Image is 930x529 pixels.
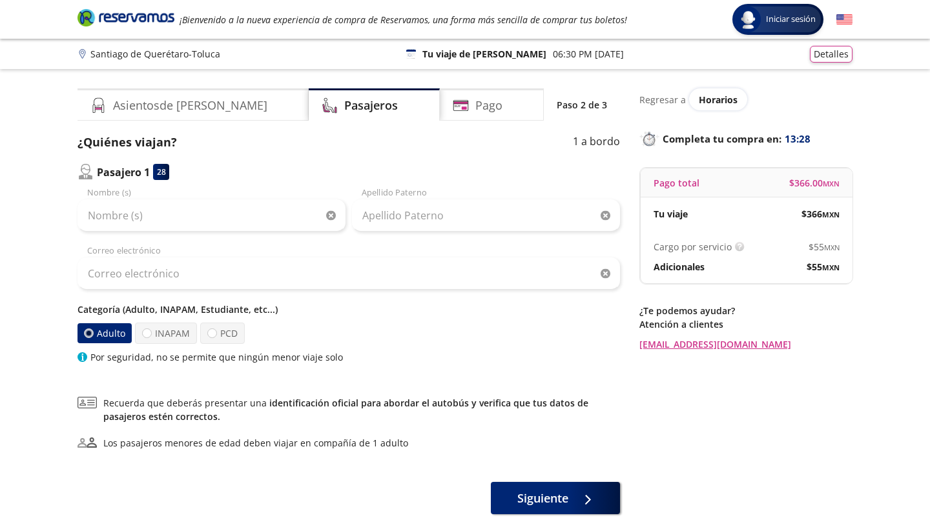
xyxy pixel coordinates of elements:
[475,97,502,114] h4: Pago
[344,97,398,114] h4: Pasajeros
[153,164,169,180] div: 28
[553,47,624,61] p: 06:30 PM [DATE]
[822,263,840,272] small: MXN
[836,12,852,28] button: English
[90,350,343,364] p: Por seguridad, no se permite que ningún menor viaje solo
[573,134,620,151] p: 1 a bordo
[200,323,245,344] label: PCD
[180,14,627,26] em: ¡Bienvenido a la nueva experiencia de compra de Reservamos, una forma más sencilla de comprar tus...
[103,396,620,423] span: Recuerda que deberás presentar una
[654,260,705,274] p: Adicionales
[90,47,220,61] p: Santiago de Querétaro - Toluca
[809,240,840,254] span: $ 55
[785,132,811,146] span: 13:28
[823,179,840,188] small: MXN
[77,257,620,290] input: Correo electrónico
[135,323,197,344] label: INAPAM
[517,490,568,507] span: Siguiente
[824,243,840,252] small: MXN
[639,88,852,110] div: Regresar a ver horarios
[639,93,686,106] p: Regresar a
[77,134,177,151] p: ¿Quiénes viajan?
[789,176,840,190] span: $ 366.00
[639,317,852,331] p: Atención a clientes
[557,98,607,112] p: Paso 2 de 3
[822,210,840,219] small: MXN
[639,130,852,148] p: Completa tu compra en :
[654,176,699,190] p: Pago total
[97,165,150,180] p: Pasajero 1
[77,323,132,343] label: Adulto
[77,199,346,232] input: Nombre (s)
[491,482,620,514] button: Siguiente
[654,240,732,254] p: Cargo por servicio
[639,304,852,317] p: ¿Te podemos ayudar?
[77,303,620,316] p: Categoría (Adulto, INAPAM, Estudiante, etc...)
[103,436,408,450] div: Los pasajeros menores de edad deben viajar en compañía de 1 adulto
[807,260,840,274] span: $ 55
[654,207,688,221] p: Tu viaje
[113,97,267,114] h4: Asientos de [PERSON_NAME]
[810,46,852,63] button: Detalles
[699,94,738,106] span: Horarios
[639,337,852,351] a: [EMAIL_ADDRESS][DOMAIN_NAME]
[77,8,174,31] a: Brand Logo
[77,8,174,27] i: Brand Logo
[103,397,588,423] a: identificación oficial para abordar el autobús y verifica que tus datos de pasajeros estén correc...
[352,199,620,232] input: Apellido Paterno
[801,207,840,221] span: $ 366
[761,13,821,26] span: Iniciar sesión
[422,47,546,61] p: Tu viaje de [PERSON_NAME]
